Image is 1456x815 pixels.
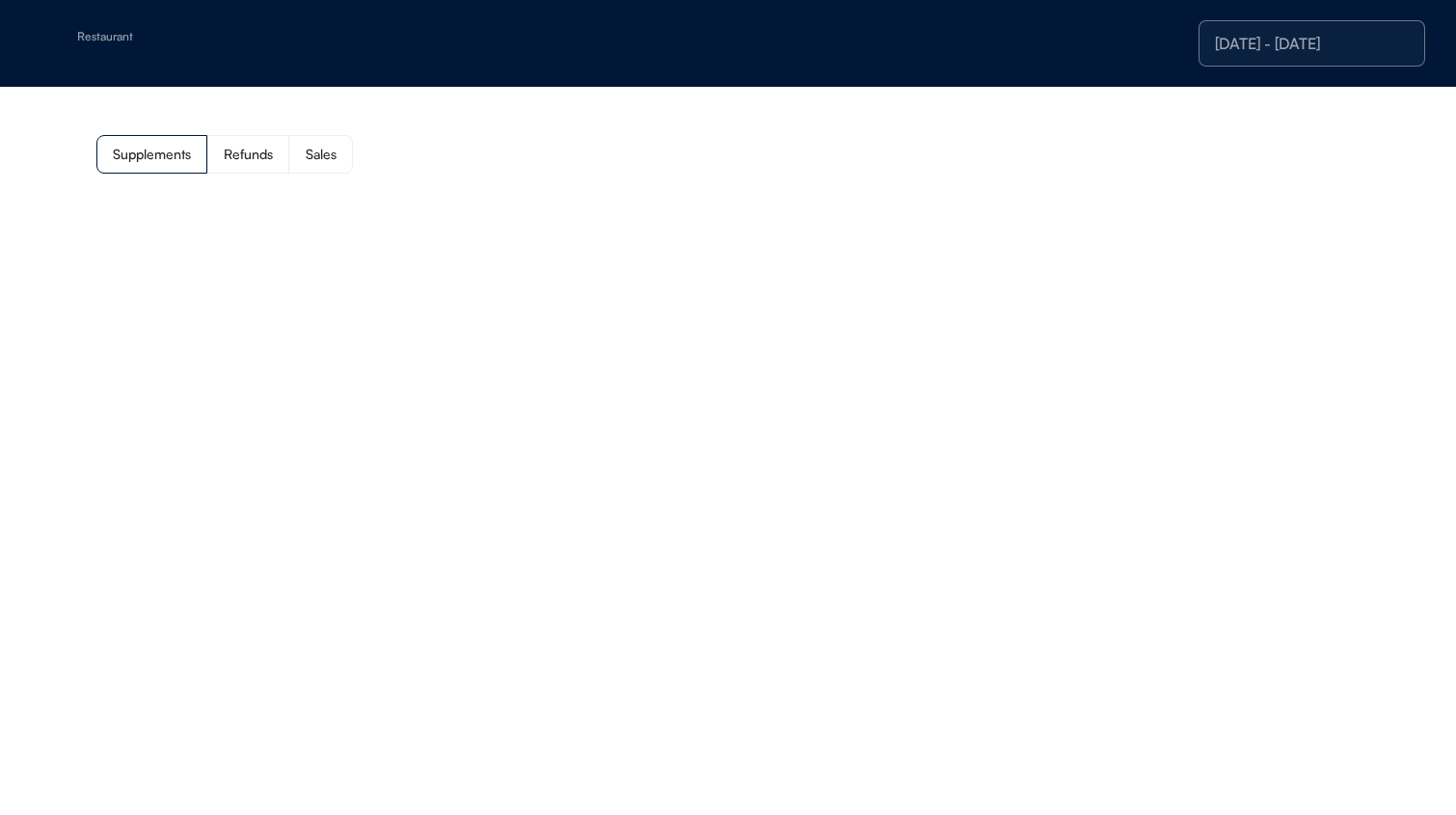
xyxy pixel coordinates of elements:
div: Restaurant [77,31,320,42]
img: yH5BAEAAAAALAAAAAABAAEAAAIBRAA7 [39,28,69,59]
div: Refunds [224,148,273,161]
div: Sales [306,148,337,161]
div: Supplements [113,148,191,161]
div: [DATE] - [DATE] [1215,36,1409,51]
